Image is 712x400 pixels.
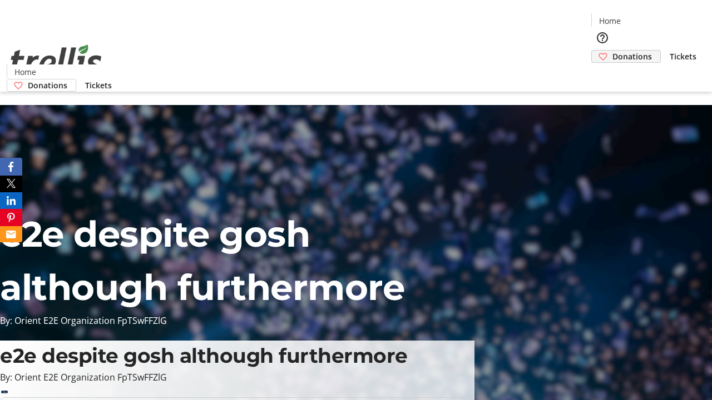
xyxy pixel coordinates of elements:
[661,51,705,62] a: Tickets
[7,79,76,92] a: Donations
[76,79,121,91] a: Tickets
[85,79,112,91] span: Tickets
[7,32,106,88] img: Orient E2E Organization FpTSwFFZlG's Logo
[599,15,621,27] span: Home
[591,63,614,85] button: Cart
[592,15,627,27] a: Home
[591,50,661,63] a: Donations
[612,51,652,62] span: Donations
[28,79,67,91] span: Donations
[591,27,614,49] button: Help
[14,66,36,78] span: Home
[670,51,696,62] span: Tickets
[7,66,43,78] a: Home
